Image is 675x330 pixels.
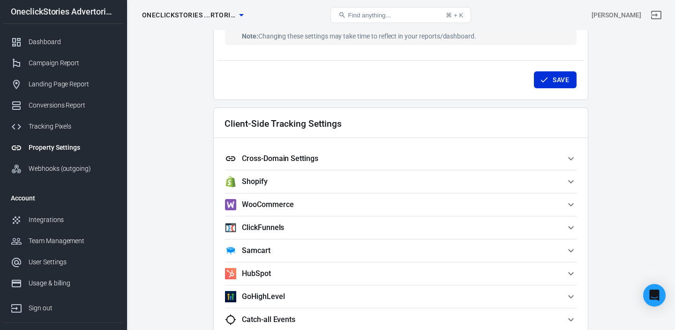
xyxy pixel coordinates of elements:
[3,8,123,16] div: OneclickStories Advertorials
[138,7,247,24] button: OneclickStories ...rtorials
[242,246,270,255] h5: Samcart
[3,95,123,116] a: Conversions Report
[225,291,236,302] img: GoHighLevel
[3,187,123,209] li: Account
[330,7,471,23] button: Find anything...⌘ + K
[242,177,268,186] h5: Shopify
[592,10,641,20] div: Account id: 8FRlh6qJ
[29,122,116,131] div: Tracking Pixels
[225,262,577,285] button: HubSpotHubSpot
[3,137,123,158] a: Property Settings
[225,216,577,239] button: ClickFunnelsClickFunnels
[225,245,236,256] img: Samcart
[29,215,116,225] div: Integrations
[29,100,116,110] div: Conversions Report
[242,315,295,324] h5: Catch-all Events
[645,4,667,26] a: Sign out
[29,303,116,313] div: Sign out
[225,268,236,279] img: HubSpot
[534,71,577,89] button: Save
[29,79,116,89] div: Landing Page Report
[242,32,258,40] strong: Note:
[242,200,293,209] h5: WooCommerce
[242,154,318,163] h5: Cross-Domain Settings
[29,278,116,288] div: Usage & billing
[225,119,342,129] h2: Client-Side Tracking Settings
[242,223,284,232] h5: ClickFunnels
[225,239,577,262] button: SamcartSamcart
[3,294,123,319] a: Sign out
[643,284,666,307] div: Open Intercom Messenger
[3,74,123,95] a: Landing Page Report
[225,285,577,308] button: GoHighLevelGoHighLevel
[3,209,123,230] a: Integrations
[29,143,116,153] div: Property Settings
[225,176,236,187] img: Shopify
[3,116,123,137] a: Tracking Pixels
[3,273,123,294] a: Usage & billing
[3,31,123,53] a: Dashboard
[142,9,236,21] span: OneclickStories Advertorials
[3,230,123,252] a: Team Management
[348,12,390,19] span: Find anything...
[3,53,123,74] a: Campaign Report
[29,236,116,246] div: Team Management
[3,252,123,273] a: User Settings
[242,269,271,278] h5: HubSpot
[225,147,577,170] button: Cross-Domain Settings
[225,193,577,216] button: WooCommerceWooCommerce
[225,199,236,210] img: WooCommerce
[29,164,116,174] div: Webhooks (outgoing)
[3,158,123,179] a: Webhooks (outgoing)
[446,12,463,19] div: ⌘ + K
[29,58,116,68] div: Campaign Report
[242,292,285,301] h5: GoHighLevel
[29,257,116,267] div: User Settings
[225,170,577,193] button: ShopifyShopify
[29,37,116,47] div: Dashboard
[225,222,236,233] img: ClickFunnels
